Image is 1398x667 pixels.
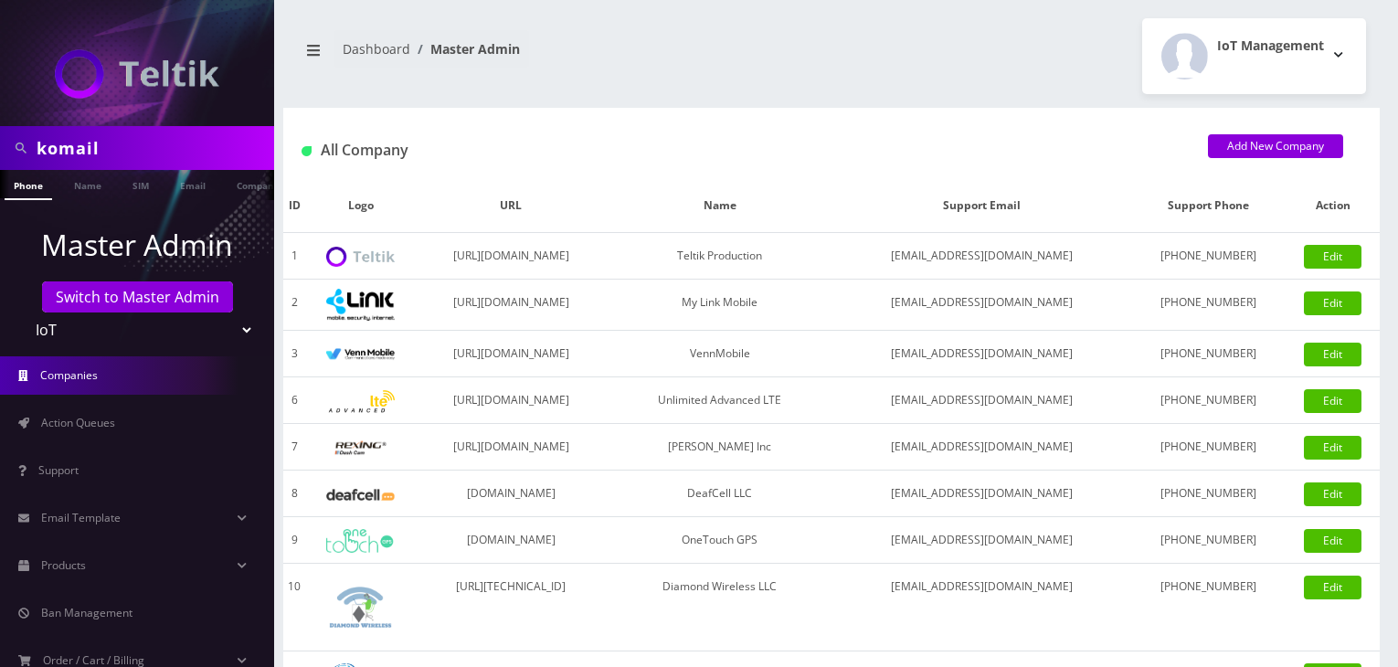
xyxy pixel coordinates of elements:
h2: IoT Management [1217,38,1324,54]
td: 10 [283,564,305,651]
img: All Company [302,146,312,156]
th: Logo [305,179,417,233]
img: DeafCell LLC [326,489,395,501]
a: Edit [1304,291,1361,315]
img: OneTouch GPS [326,529,395,553]
a: Dashboard [343,40,410,58]
span: Companies [40,367,98,383]
span: Email Template [41,510,121,525]
td: [EMAIL_ADDRESS][DOMAIN_NAME] [834,377,1130,424]
button: IoT Management [1142,18,1366,94]
td: 3 [283,331,305,377]
span: Products [41,557,86,573]
td: Teltik Production [606,233,834,280]
td: [PHONE_NUMBER] [1130,564,1287,651]
th: Action [1286,179,1380,233]
td: 2 [283,280,305,331]
td: [PHONE_NUMBER] [1130,517,1287,564]
td: VennMobile [606,331,834,377]
a: Edit [1304,436,1361,460]
td: [PERSON_NAME] Inc [606,424,834,471]
th: URL [417,179,606,233]
td: [PHONE_NUMBER] [1130,233,1287,280]
input: Search in Company [37,131,270,165]
td: [PHONE_NUMBER] [1130,377,1287,424]
td: 7 [283,424,305,471]
td: [PHONE_NUMBER] [1130,280,1287,331]
td: [EMAIL_ADDRESS][DOMAIN_NAME] [834,280,1130,331]
img: Diamond Wireless LLC [326,573,395,641]
a: Edit [1304,529,1361,553]
td: [EMAIL_ADDRESS][DOMAIN_NAME] [834,424,1130,471]
th: ID [283,179,305,233]
td: DeafCell LLC [606,471,834,517]
td: [EMAIL_ADDRESS][DOMAIN_NAME] [834,517,1130,564]
td: [DOMAIN_NAME] [417,471,606,517]
a: SIM [123,170,158,198]
span: Ban Management [41,605,132,620]
a: Edit [1304,343,1361,366]
a: Edit [1304,389,1361,413]
td: [URL][DOMAIN_NAME] [417,331,606,377]
h1: All Company [302,142,1181,159]
td: [EMAIL_ADDRESS][DOMAIN_NAME] [834,331,1130,377]
td: [URL][DOMAIN_NAME] [417,377,606,424]
td: 1 [283,233,305,280]
td: [EMAIL_ADDRESS][DOMAIN_NAME] [834,564,1130,651]
a: Switch to Master Admin [42,281,233,312]
a: Edit [1304,482,1361,506]
td: [EMAIL_ADDRESS][DOMAIN_NAME] [834,233,1130,280]
th: Support Email [834,179,1130,233]
th: Support Phone [1130,179,1287,233]
img: Teltik Production [326,247,395,268]
td: OneTouch GPS [606,517,834,564]
a: Company [228,170,289,198]
a: Phone [5,170,52,200]
a: Email [171,170,215,198]
img: VennMobile [326,348,395,361]
td: [URL][TECHNICAL_ID] [417,564,606,651]
span: Action Queues [41,415,115,430]
nav: breadcrumb [297,30,818,82]
td: [PHONE_NUMBER] [1130,424,1287,471]
a: Add New Company [1208,134,1343,158]
img: Rexing Inc [326,439,395,457]
td: [EMAIL_ADDRESS][DOMAIN_NAME] [834,471,1130,517]
td: [URL][DOMAIN_NAME] [417,233,606,280]
th: Name [606,179,834,233]
td: [DOMAIN_NAME] [417,517,606,564]
td: 8 [283,471,305,517]
li: Master Admin [410,39,520,58]
td: [PHONE_NUMBER] [1130,471,1287,517]
span: Support [38,462,79,478]
td: My Link Mobile [606,280,834,331]
td: Diamond Wireless LLC [606,564,834,651]
td: [URL][DOMAIN_NAME] [417,424,606,471]
td: [URL][DOMAIN_NAME] [417,280,606,331]
td: 9 [283,517,305,564]
a: Edit [1304,576,1361,599]
td: [PHONE_NUMBER] [1130,331,1287,377]
img: IoT [55,49,219,99]
img: Unlimited Advanced LTE [326,390,395,413]
td: Unlimited Advanced LTE [606,377,834,424]
td: 6 [283,377,305,424]
a: Edit [1304,245,1361,269]
a: Name [65,170,111,198]
img: My Link Mobile [326,289,395,321]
